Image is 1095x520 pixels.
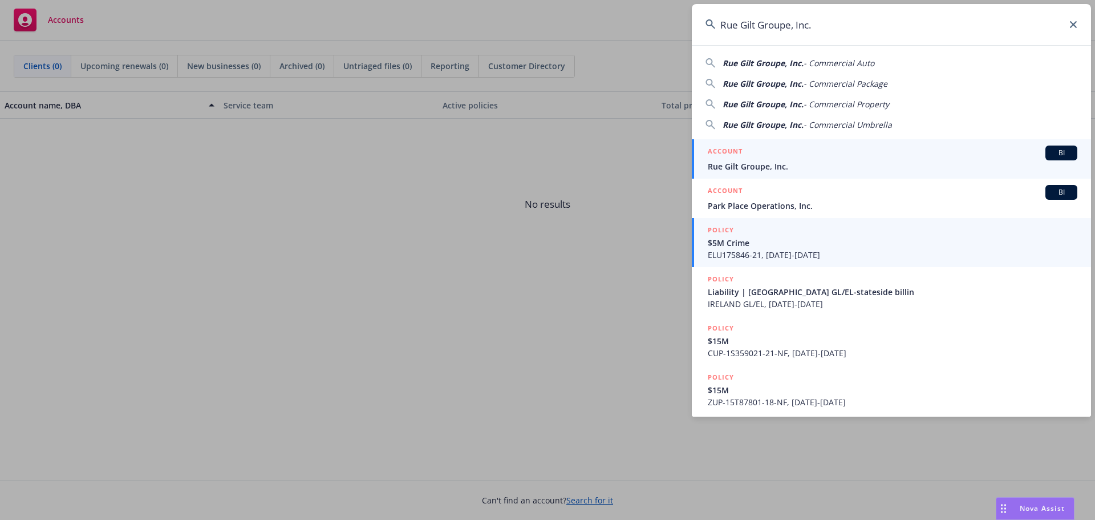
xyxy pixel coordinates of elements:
a: POLICYLiability | [GEOGRAPHIC_DATA] GL/EL-stateside billinIRELAND GL/EL, [DATE]-[DATE] [692,267,1091,316]
span: Rue Gilt Groupe, Inc. [723,78,804,89]
span: Rue Gilt Groupe, Inc. [708,160,1077,172]
div: Drag to move [996,498,1011,519]
span: ELU175846-21, [DATE]-[DATE] [708,249,1077,261]
span: $5M Crime [708,237,1077,249]
span: Rue Gilt Groupe, Inc. [723,58,804,68]
h5: ACCOUNT [708,146,743,159]
span: Rue Gilt Groupe, Inc. [723,99,804,110]
span: - Commercial Auto [804,58,874,68]
span: BI [1050,148,1073,158]
span: Rue Gilt Groupe, Inc. [723,119,804,130]
span: BI [1050,187,1073,197]
h5: POLICY [708,273,734,285]
a: POLICY$5M CrimeELU175846-21, [DATE]-[DATE] [692,218,1091,267]
span: - Commercial Umbrella [804,119,892,130]
span: Nova Assist [1020,503,1065,513]
input: Search... [692,4,1091,45]
span: IRELAND GL/EL, [DATE]-[DATE] [708,298,1077,310]
span: Park Place Operations, Inc. [708,200,1077,212]
h5: POLICY [708,323,734,334]
a: POLICY$15MCUP-1S359021-21-NF, [DATE]-[DATE] [692,316,1091,365]
h5: POLICY [708,224,734,236]
span: $15M [708,335,1077,347]
span: ZUP-15T87801-18-NF, [DATE]-[DATE] [708,396,1077,408]
span: - Commercial Package [804,78,887,89]
span: CUP-1S359021-21-NF, [DATE]-[DATE] [708,347,1077,359]
span: - Commercial Property [804,99,889,110]
a: POLICY$15MZUP-15T87801-18-NF, [DATE]-[DATE] [692,365,1091,414]
span: Liability | [GEOGRAPHIC_DATA] GL/EL-stateside billin [708,286,1077,298]
span: $15M [708,384,1077,396]
a: ACCOUNTBIPark Place Operations, Inc. [692,179,1091,218]
h5: ACCOUNT [708,185,743,199]
button: Nova Assist [996,497,1074,520]
a: ACCOUNTBIRue Gilt Groupe, Inc. [692,139,1091,179]
h5: POLICY [708,372,734,383]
